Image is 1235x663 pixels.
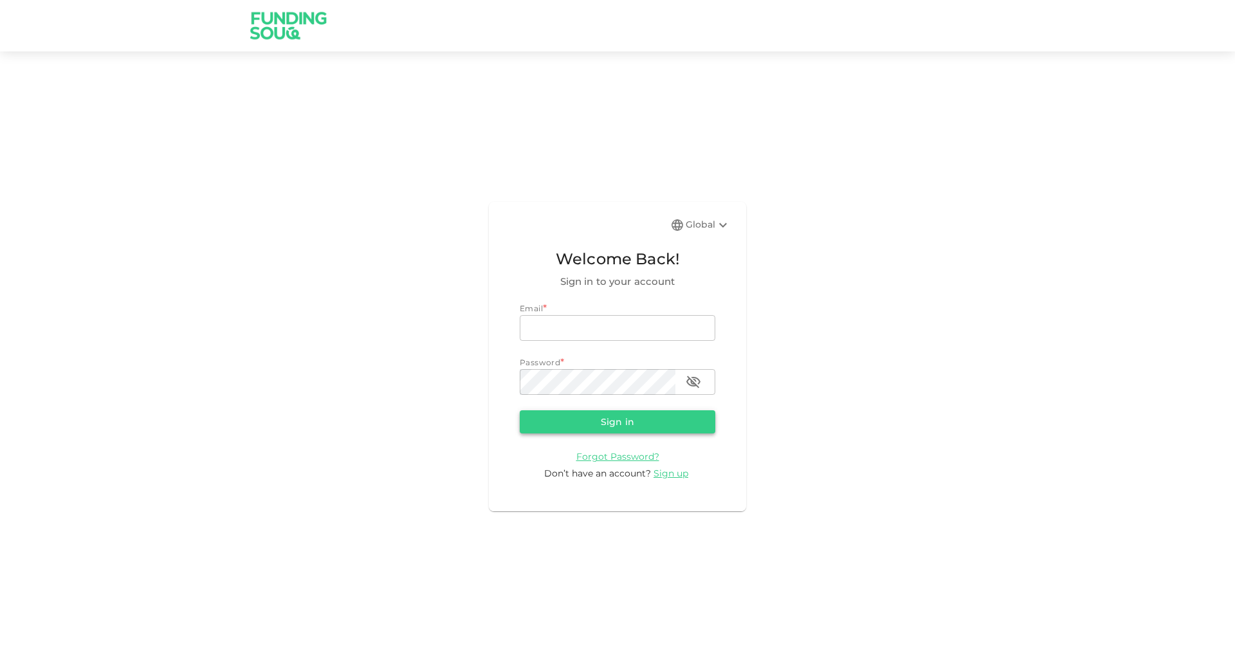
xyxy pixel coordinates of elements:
[576,451,659,462] span: Forgot Password?
[520,369,675,395] input: password
[654,468,688,479] span: Sign up
[520,315,715,341] input: email
[686,217,731,233] div: Global
[520,410,715,433] button: Sign in
[520,358,560,367] span: Password
[576,450,659,462] a: Forgot Password?
[544,468,651,479] span: Don’t have an account?
[520,274,715,289] span: Sign in to your account
[520,247,715,271] span: Welcome Back!
[520,304,543,313] span: Email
